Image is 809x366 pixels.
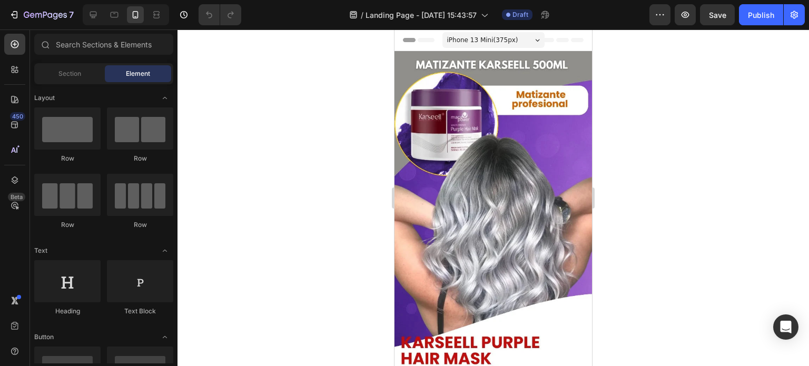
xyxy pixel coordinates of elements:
[4,4,78,25] button: 7
[394,29,592,366] iframe: Design area
[199,4,241,25] div: Undo/Redo
[156,90,173,106] span: Toggle open
[34,34,173,55] input: Search Sections & Elements
[773,314,798,340] div: Open Intercom Messenger
[69,8,74,21] p: 7
[156,242,173,259] span: Toggle open
[34,220,101,230] div: Row
[107,220,173,230] div: Row
[34,332,54,342] span: Button
[34,246,47,255] span: Text
[748,9,774,21] div: Publish
[34,93,55,103] span: Layout
[361,9,363,21] span: /
[709,11,726,19] span: Save
[512,10,528,19] span: Draft
[107,306,173,316] div: Text Block
[107,154,173,163] div: Row
[58,69,81,78] span: Section
[126,69,150,78] span: Element
[8,193,25,201] div: Beta
[700,4,735,25] button: Save
[366,9,477,21] span: Landing Page - [DATE] 15:43:57
[156,329,173,345] span: Toggle open
[10,112,25,121] div: 450
[34,306,101,316] div: Heading
[34,154,101,163] div: Row
[739,4,783,25] button: Publish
